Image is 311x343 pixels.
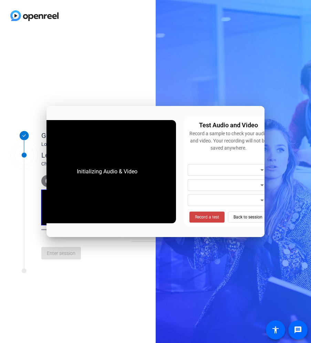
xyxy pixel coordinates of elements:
[294,326,302,334] mat-icon: message
[41,160,193,168] div: Choose your settings
[195,214,219,220] span: Record a test
[41,141,179,148] div: Looks like you've been invited to join
[189,212,225,223] button: Record a test
[70,161,144,183] div: Initializing Audio & Video
[41,130,179,141] div: Get Ready!
[234,211,262,224] span: Back to session
[199,120,258,130] div: Test Audio and Video
[271,326,280,334] mat-icon: accessibility
[188,130,269,152] div: Record a sample to check your audio and video. Your recording will not be saved anywhere.
[228,212,268,223] button: Back to session
[41,150,193,160] div: Let's get connected.
[45,177,53,185] mat-icon: info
